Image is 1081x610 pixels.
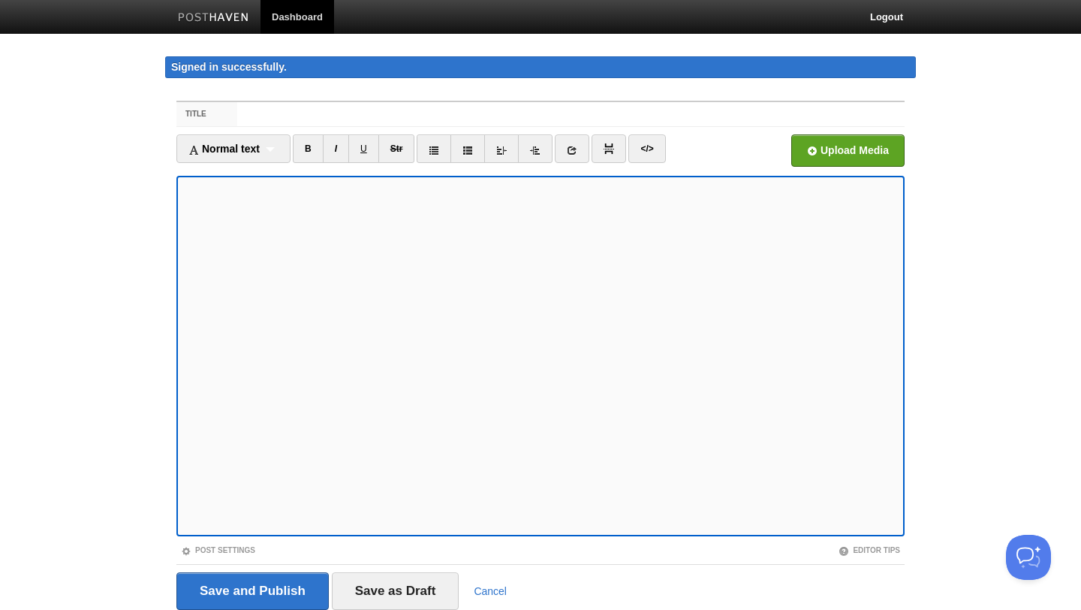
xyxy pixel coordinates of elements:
[378,134,415,163] a: Str
[1006,535,1051,580] iframe: Help Scout Beacon - Open
[474,585,507,597] a: Cancel
[176,572,329,610] input: Save and Publish
[323,134,349,163] a: I
[293,134,324,163] a: B
[178,13,249,24] img: Posthaven-bar
[348,134,379,163] a: U
[839,546,900,554] a: Editor Tips
[176,102,237,126] label: Title
[390,143,403,154] del: Str
[332,572,459,610] input: Save as Draft
[181,546,255,554] a: Post Settings
[165,56,916,78] div: Signed in successfully.
[628,134,665,163] a: </>
[188,143,260,155] span: Normal text
[604,143,614,154] img: pagebreak-icon.png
